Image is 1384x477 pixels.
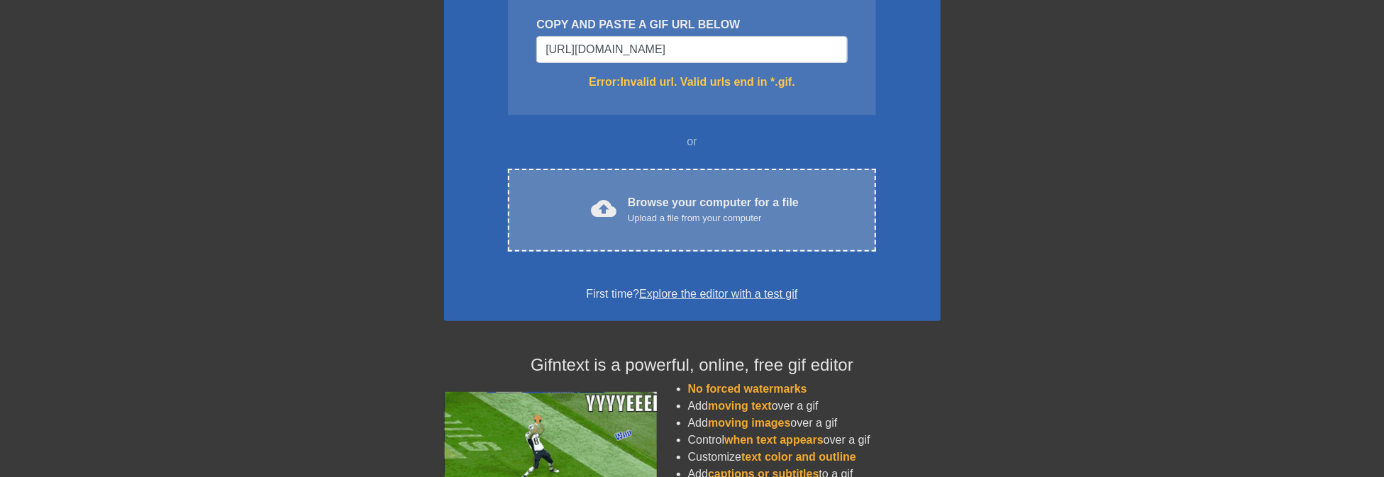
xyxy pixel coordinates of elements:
[591,196,616,221] span: cloud_upload
[639,288,797,300] a: Explore the editor with a test gif
[536,74,847,91] div: Error: Invalid url. Valid urls end in *.gif.
[463,286,922,303] div: First time?
[628,211,799,225] div: Upload a file from your computer
[444,355,941,376] h4: Gifntext is a powerful, online, free gif editor
[688,415,941,432] li: Add over a gif
[708,400,772,412] span: moving text
[688,383,807,395] span: No forced watermarks
[741,451,856,463] span: text color and outline
[481,133,904,150] div: or
[536,16,847,33] div: COPY AND PASTE A GIF URL BELOW
[536,36,847,63] input: Username
[688,432,941,449] li: Control over a gif
[688,398,941,415] li: Add over a gif
[688,449,941,466] li: Customize
[724,434,824,446] span: when text appears
[708,417,790,429] span: moving images
[628,194,799,225] div: Browse your computer for a file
